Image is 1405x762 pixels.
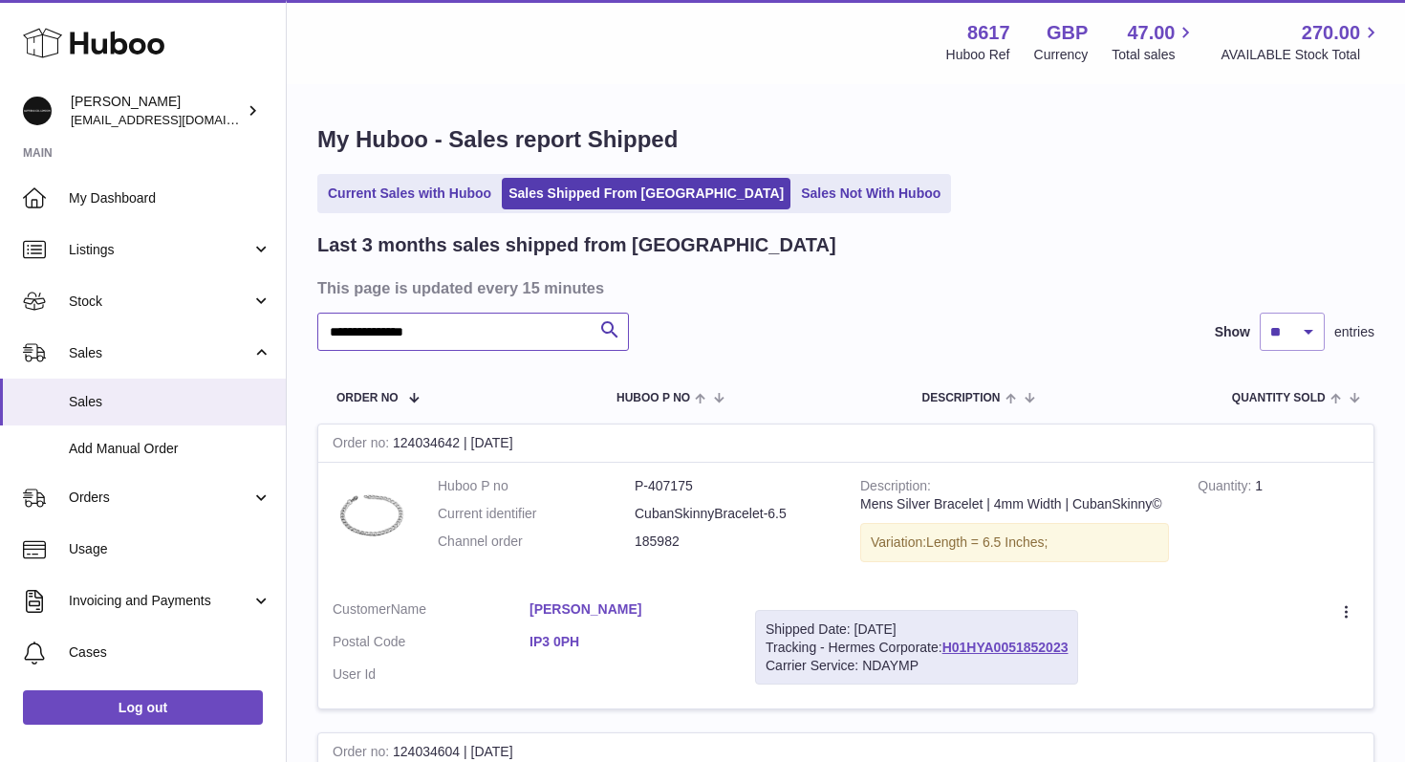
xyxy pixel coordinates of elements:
div: Shipped Date: [DATE] [766,620,1068,639]
img: hello@alfredco.com [23,97,52,125]
dd: P-407175 [635,477,832,495]
span: Customer [333,601,391,617]
a: IP3 0PH [530,633,726,651]
span: My Dashboard [69,189,271,207]
span: Stock [69,293,251,311]
span: Huboo P no [616,392,690,404]
a: Log out [23,690,263,725]
label: Show [1215,323,1250,341]
span: 47.00 [1127,20,1175,46]
dt: Channel order [438,533,635,551]
span: Sales [69,393,271,411]
div: Tracking - Hermes Corporate: [755,610,1078,686]
div: Currency [1034,46,1089,64]
span: entries [1334,323,1374,341]
span: Sales [69,344,251,362]
div: 124034642 | [DATE] [318,425,1373,463]
a: Sales Not With Huboo [794,178,947,209]
div: Mens Silver Bracelet | 4mm Width | CubanSkinny© [860,495,1169,513]
span: Add Manual Order [69,440,271,458]
span: Length = 6.5 Inches; [926,534,1048,550]
a: H01HYA0051852023 [942,640,1069,655]
strong: Description [860,478,931,498]
span: AVAILABLE Stock Total [1221,46,1382,64]
dt: Huboo P no [438,477,635,495]
dd: CubanSkinnyBracelet-6.5 [635,505,832,523]
span: Order No [336,392,399,404]
strong: Order no [333,435,393,455]
strong: 8617 [967,20,1010,46]
div: Carrier Service: NDAYMP [766,657,1068,675]
span: Quantity Sold [1232,392,1326,404]
strong: GBP [1047,20,1088,46]
a: 270.00 AVAILABLE Stock Total [1221,20,1382,64]
h1: My Huboo - Sales report Shipped [317,124,1374,155]
dt: Current identifier [438,505,635,523]
td: 1 [1183,463,1373,586]
span: Cases [69,643,271,662]
dt: Postal Code [333,633,530,656]
span: 270.00 [1302,20,1360,46]
span: Invoicing and Payments [69,592,251,610]
span: Description [921,392,1000,404]
strong: Quantity [1198,478,1255,498]
span: Usage [69,540,271,558]
dt: Name [333,600,530,623]
span: Total sales [1112,46,1197,64]
span: [EMAIL_ADDRESS][DOMAIN_NAME] [71,112,281,127]
h3: This page is updated every 15 minutes [317,277,1370,298]
span: Listings [69,241,251,259]
div: [PERSON_NAME] [71,93,243,129]
h2: Last 3 months sales shipped from [GEOGRAPHIC_DATA] [317,232,836,258]
dt: User Id [333,665,530,684]
a: Current Sales with Huboo [321,178,498,209]
a: [PERSON_NAME] [530,600,726,619]
img: Curb-Bracelet-Slim.jpg [333,477,409,554]
a: Sales Shipped From [GEOGRAPHIC_DATA] [502,178,790,209]
div: Variation: [860,523,1169,562]
dd: 185982 [635,533,832,551]
div: Huboo Ref [946,46,1010,64]
a: 47.00 Total sales [1112,20,1197,64]
span: Orders [69,489,251,507]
